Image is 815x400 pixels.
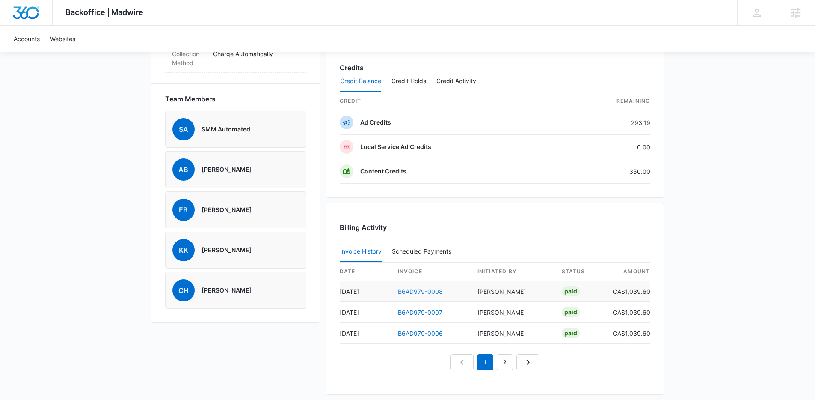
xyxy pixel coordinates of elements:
[471,323,555,344] td: [PERSON_NAME]
[172,158,195,181] span: AB
[398,330,443,337] a: B6AD979-0006
[516,354,539,370] a: Next Page
[392,248,455,254] div: Scheduled Payments
[202,286,252,295] p: [PERSON_NAME]
[450,354,539,370] nav: Pagination
[340,242,382,262] button: Invoice History
[398,288,443,295] a: B6AD979-0008
[471,281,555,302] td: [PERSON_NAME]
[360,167,406,176] p: Content Credits
[340,222,650,233] h3: Billing Activity
[340,281,391,302] td: [DATE]
[606,323,650,344] td: CA$1,039.60
[340,302,391,323] td: [DATE]
[340,323,391,344] td: [DATE]
[172,279,195,301] span: CH
[213,49,299,58] p: Charge Automatically
[165,44,306,73] div: Collection MethodCharge Automatically
[560,110,650,135] td: 293.19
[9,26,45,52] a: Accounts
[360,143,431,151] p: Local Service Ad Credits
[65,8,143,17] span: Backoffice | Madwire
[202,206,252,214] p: [PERSON_NAME]
[340,92,560,110] th: credit
[45,26,80,52] a: Websites
[471,302,555,323] td: [PERSON_NAME]
[391,263,471,281] th: invoice
[560,135,650,159] td: 0.00
[560,159,650,184] td: 350.00
[555,263,606,281] th: status
[360,118,391,127] p: Ad Credits
[202,125,250,134] p: SMM Automated
[606,281,650,302] td: CA$1,039.60
[202,246,252,254] p: [PERSON_NAME]
[172,239,195,261] span: KK
[436,71,476,92] button: Credit Activity
[606,263,650,281] th: amount
[471,263,555,281] th: Initiated By
[497,354,513,370] a: Page 2
[560,92,650,110] th: Remaining
[477,354,493,370] em: 1
[202,165,252,174] p: [PERSON_NAME]
[562,307,580,317] div: Paid
[562,328,580,338] div: Paid
[172,49,206,67] dt: Collection Method
[398,309,442,316] a: B6AD979-0007
[391,71,426,92] button: Credit Holds
[172,199,195,221] span: EB
[606,302,650,323] td: CA$1,039.60
[165,94,216,104] span: Team Members
[172,118,195,140] span: SA
[340,63,364,73] h3: Credits
[562,286,580,296] div: Paid
[340,71,381,92] button: Credit Balance
[340,263,391,281] th: date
